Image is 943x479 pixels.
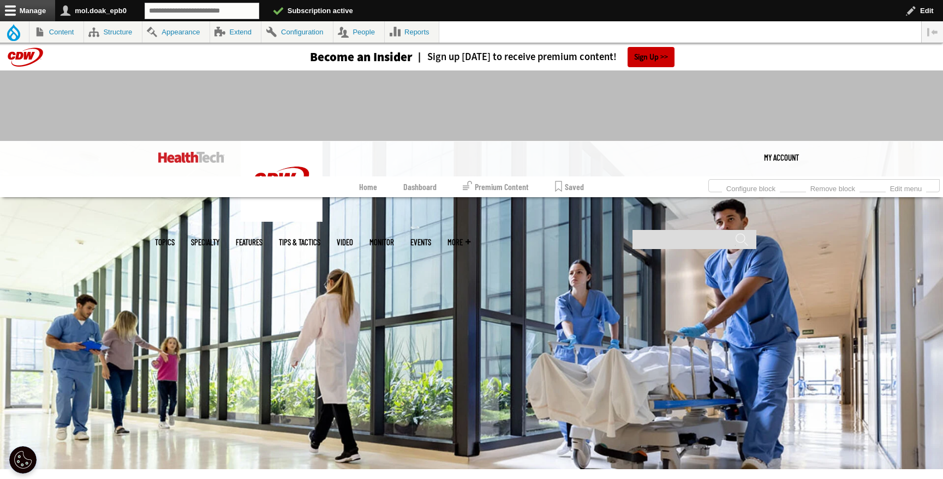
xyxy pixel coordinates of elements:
span: Topics [155,238,175,246]
a: Events [410,238,431,246]
a: Features [236,238,262,246]
a: Tips & Tactics [279,238,320,246]
a: Saved [555,176,584,197]
a: MonITor [369,238,394,246]
a: Video [337,238,353,246]
a: Structure [84,21,142,43]
img: Home [158,152,224,163]
a: People [333,21,385,43]
span: Specialty [191,238,219,246]
a: Content [29,21,83,43]
a: Reports [385,21,439,43]
span: More [447,238,470,246]
a: My Account [764,141,799,174]
a: Remove block [806,181,860,193]
a: Premium Content [463,176,529,197]
a: Edit menu [886,181,926,193]
a: Dashboard [403,176,437,197]
div: User menu [764,141,799,174]
a: Configuration [261,21,332,43]
img: Home [241,141,323,222]
a: Appearance [142,21,210,43]
a: Sign Up [628,47,675,67]
div: Cookie Settings [9,446,37,474]
a: CDW [241,213,323,224]
button: Open Preferences [9,446,37,474]
a: Become an Insider [269,51,413,63]
button: Vertical orientation [922,21,943,43]
a: Extend [210,21,261,43]
h3: Become an Insider [310,51,413,63]
a: Configure block [722,181,780,193]
a: Sign up [DATE] to receive premium content! [413,52,617,62]
a: Home [359,176,377,197]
